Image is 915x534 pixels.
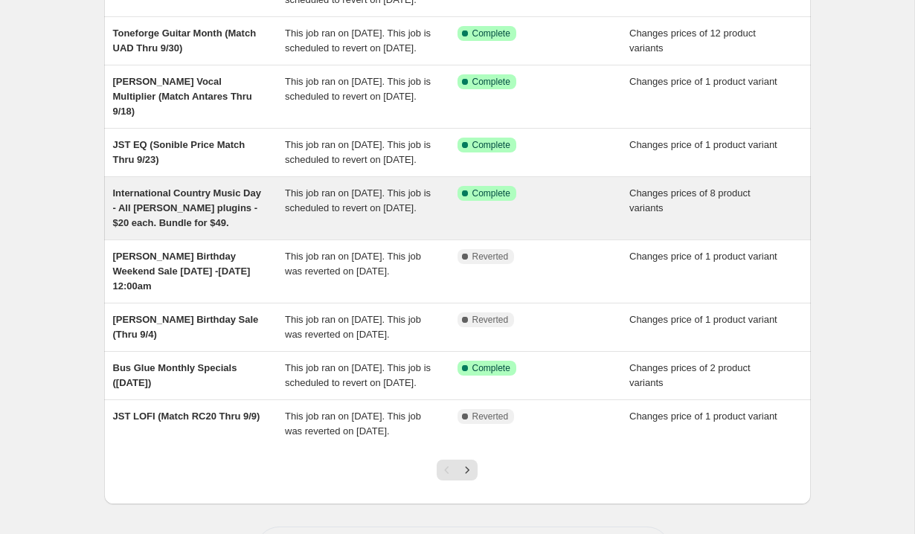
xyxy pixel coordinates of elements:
span: This job ran on [DATE]. This job is scheduled to revert on [DATE]. [285,187,431,213]
span: This job ran on [DATE]. This job is scheduled to revert on [DATE]. [285,76,431,102]
span: Complete [472,139,510,151]
span: Complete [472,76,510,88]
span: Changes price of 1 product variant [629,76,777,87]
span: This job ran on [DATE]. This job was reverted on [DATE]. [285,314,421,340]
span: Changes price of 1 product variant [629,314,777,325]
span: Changes price of 1 product variant [629,251,777,262]
span: This job ran on [DATE]. This job is scheduled to revert on [DATE]. [285,28,431,54]
span: Changes prices of 2 product variants [629,362,751,388]
nav: Pagination [437,460,478,480]
span: JST EQ (Sonible Price Match Thru 9/23) [113,139,245,165]
span: [PERSON_NAME] Vocal Multiplier (Match Antares Thru 9/18) [113,76,252,117]
span: Changes price of 1 product variant [629,411,777,422]
span: Complete [472,28,510,39]
span: Reverted [472,251,509,263]
span: This job ran on [DATE]. This job is scheduled to revert on [DATE]. [285,139,431,165]
button: Next [457,460,478,480]
span: Complete [472,362,510,374]
span: Changes price of 1 product variant [629,139,777,150]
span: [PERSON_NAME] Birthday Sale (Thru 9/4) [113,314,259,340]
span: International Country Music Day - All [PERSON_NAME] plugins - $20 each. Bundle for $49. [113,187,261,228]
span: Changes prices of 8 product variants [629,187,751,213]
span: This job ran on [DATE]. This job was reverted on [DATE]. [285,251,421,277]
span: Toneforge Guitar Month (Match UAD Thru 9/30) [113,28,257,54]
span: Complete [472,187,510,199]
span: JST LOFI (Match RC20 Thru 9/9) [113,411,260,422]
span: Changes prices of 12 product variants [629,28,756,54]
span: [PERSON_NAME] Birthday Weekend Sale [DATE] -[DATE] 12:00am [113,251,251,292]
span: Reverted [472,314,509,326]
span: This job ran on [DATE]. This job was reverted on [DATE]. [285,411,421,437]
span: Bus Glue Monthly Specials ([DATE]) [113,362,237,388]
span: Reverted [472,411,509,422]
span: This job ran on [DATE]. This job is scheduled to revert on [DATE]. [285,362,431,388]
